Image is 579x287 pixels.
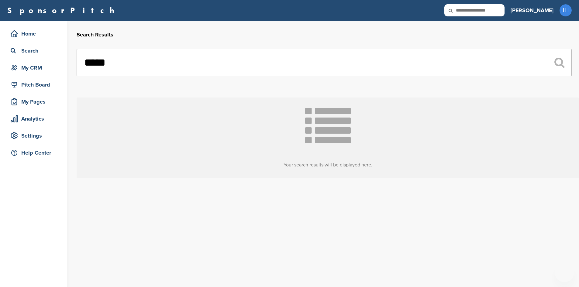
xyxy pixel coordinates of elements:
[9,28,61,39] div: Home
[9,62,61,73] div: My CRM
[6,112,61,126] a: Analytics
[6,61,61,75] a: My CRM
[511,4,553,17] a: [PERSON_NAME]
[6,44,61,58] a: Search
[6,95,61,109] a: My Pages
[9,130,61,141] div: Settings
[9,113,61,124] div: Analytics
[9,96,61,107] div: My Pages
[9,147,61,158] div: Help Center
[555,263,574,282] iframe: Button to launch messaging window
[9,45,61,56] div: Search
[9,79,61,90] div: Pitch Board
[511,6,553,15] h3: [PERSON_NAME]
[560,4,572,16] span: IH
[77,161,579,169] h3: Your search results will be displayed here.
[77,31,572,39] h2: Search Results
[6,27,61,41] a: Home
[6,129,61,143] a: Settings
[7,6,118,14] a: SponsorPitch
[6,78,61,92] a: Pitch Board
[6,146,61,160] a: Help Center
